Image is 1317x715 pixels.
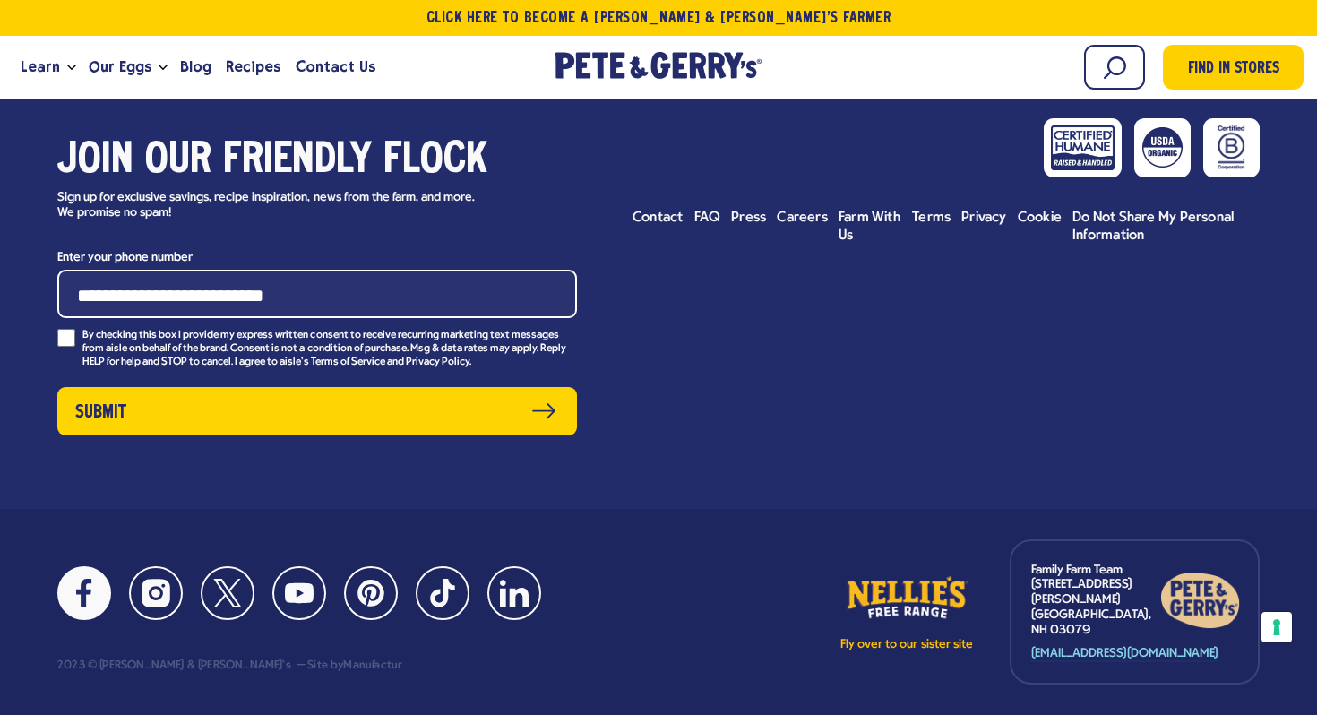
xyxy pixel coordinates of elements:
[406,357,469,369] a: Privacy Policy
[311,357,385,369] a: Terms of Service
[1031,647,1218,662] a: [EMAIL_ADDRESS][DOMAIN_NAME]
[288,43,383,91] a: Contact Us
[21,56,60,78] span: Learn
[57,387,577,435] button: Submit
[173,43,219,91] a: Blog
[961,209,1007,227] a: Privacy
[1018,211,1062,225] span: Cookie
[159,65,168,71] button: Open the dropdown menu for Our Eggs
[777,209,828,227] a: Careers
[180,56,211,78] span: Blog
[1018,209,1062,227] a: Cookie
[13,43,67,91] a: Learn
[839,209,901,245] a: Farm With Us
[226,56,280,78] span: Recipes
[1188,57,1279,82] span: Find in Stores
[839,639,974,651] p: Fly over to our sister site
[57,246,577,269] label: Enter your phone number
[1031,564,1160,639] p: Family Farm Team [STREET_ADDRESS][PERSON_NAME] [GEOGRAPHIC_DATA], NH 03079
[777,211,828,225] span: Careers
[57,191,492,221] p: Sign up for exclusive savings, recipe inspiration, news from the farm, and more. We promise no spam!
[1072,209,1260,245] a: Do Not Share My Personal Information
[694,211,721,225] span: FAQ
[219,43,288,91] a: Recipes
[731,209,766,227] a: Press
[1072,211,1234,243] span: Do Not Share My Personal Information
[961,211,1007,225] span: Privacy
[839,573,974,651] a: Fly over to our sister site
[1261,612,1292,642] button: Your consent preferences for tracking technologies
[57,329,75,347] input: By checking this box I provide my express written consent to receive recurring marketing text mes...
[912,211,951,225] span: Terms
[343,659,402,672] a: Manufactur
[296,56,375,78] span: Contact Us
[839,211,900,243] span: Farm With Us
[57,136,577,186] h3: Join our friendly flock
[294,659,402,672] div: Site by
[633,211,684,225] span: Contact
[912,209,951,227] a: Terms
[57,659,291,672] div: 2023 © [PERSON_NAME] & [PERSON_NAME]'s
[1084,45,1145,90] input: Search
[82,43,159,91] a: Our Eggs
[633,209,684,227] a: Contact
[82,329,577,369] p: By checking this box I provide my express written consent to receive recurring marketing text mes...
[67,65,76,71] button: Open the dropdown menu for Learn
[731,211,766,225] span: Press
[633,209,1260,245] ul: Footer menu
[694,209,721,227] a: FAQ
[1163,45,1304,90] a: Find in Stores
[89,56,151,78] span: Our Eggs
